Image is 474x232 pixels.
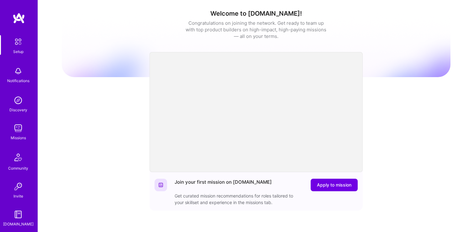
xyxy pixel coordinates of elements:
img: guide book [12,208,24,221]
img: Community [11,150,26,165]
div: Community [8,165,28,171]
div: Congratulations on joining the network. Get ready to team up with top product builders on high-im... [186,20,327,40]
img: setup [12,35,25,48]
img: logo [13,13,25,24]
h1: Welcome to [DOMAIN_NAME]! [62,10,450,17]
img: Invite [12,180,24,193]
div: Discovery [9,107,27,113]
div: Join your first mission on [DOMAIN_NAME] [175,179,272,191]
img: Website [158,182,163,187]
div: [DOMAIN_NAME] [3,221,34,227]
iframe: video [150,52,363,172]
img: bell [12,65,24,77]
img: discovery [12,94,24,107]
button: Apply to mission [311,179,358,191]
div: Get curated mission recommendations for roles tailored to your skillset and experience in the mis... [175,192,300,206]
div: Missions [11,134,26,141]
div: Notifications [7,77,29,84]
div: Setup [13,48,24,55]
img: teamwork [12,122,24,134]
span: Apply to mission [317,182,351,188]
div: Invite [13,193,23,199]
